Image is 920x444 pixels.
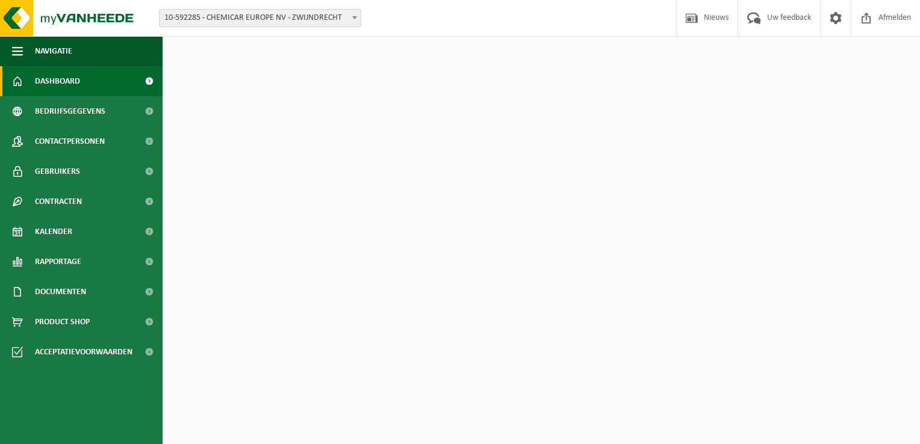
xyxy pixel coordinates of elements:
span: Documenten [35,277,86,307]
span: Dashboard [35,66,80,96]
span: Contracten [35,187,82,217]
span: Kalender [35,217,72,247]
span: Bedrijfsgegevens [35,96,105,126]
span: Product Shop [35,307,90,337]
span: 10-592285 - CHEMICAR EUROPE NV - ZWIJNDRECHT [159,9,361,27]
span: Contactpersonen [35,126,105,156]
span: Gebruikers [35,156,80,187]
span: Acceptatievoorwaarden [35,337,132,367]
span: Rapportage [35,247,81,277]
span: Navigatie [35,36,72,66]
span: 10-592285 - CHEMICAR EUROPE NV - ZWIJNDRECHT [160,10,361,26]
